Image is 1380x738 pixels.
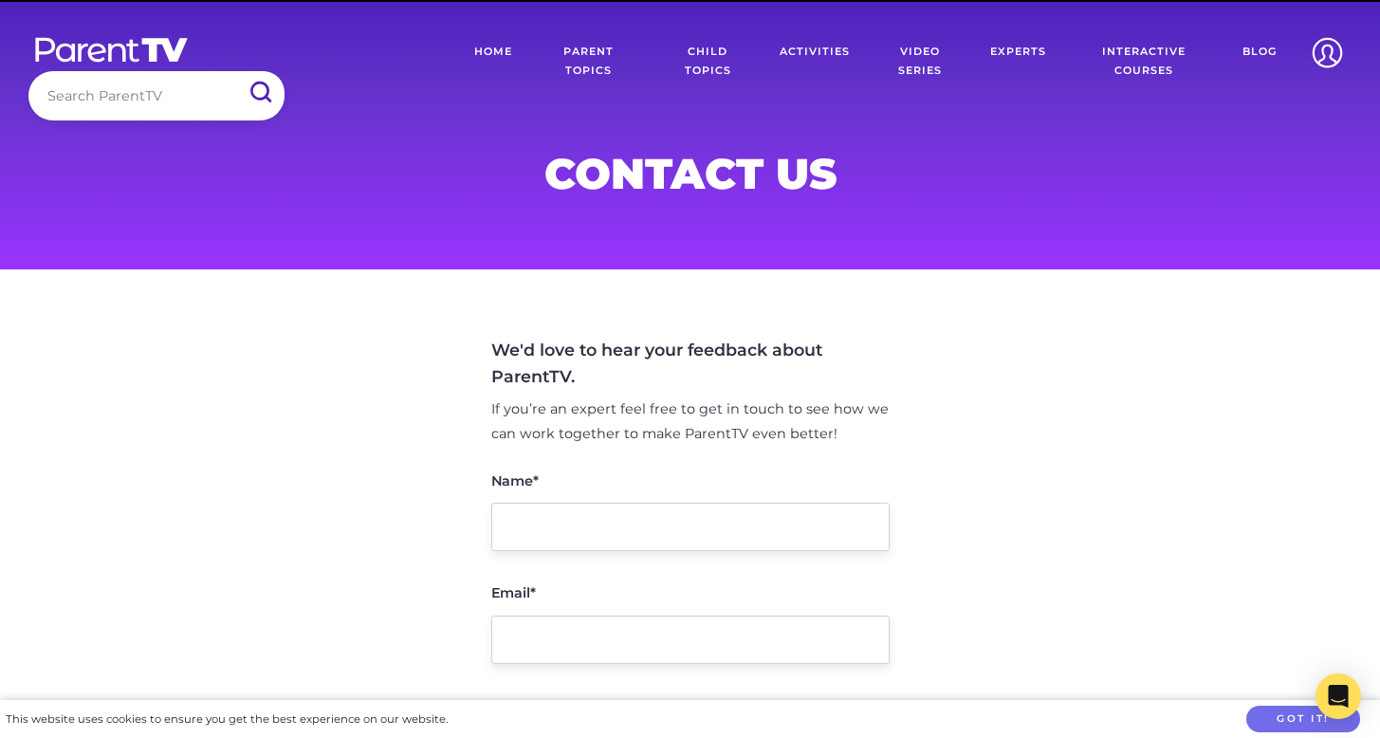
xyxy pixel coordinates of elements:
a: Video Series [864,28,976,95]
a: Experts [976,28,1060,95]
label: Message* [491,699,558,712]
h4: We'd love to hear your feedback about ParentTV. [491,337,890,390]
a: Child Topics [651,28,765,95]
label: Email* [491,586,536,600]
button: Got it! [1246,706,1360,733]
div: This website uses cookies to ensure you get the best experience on our website. [6,710,448,729]
img: Account [1303,28,1352,77]
a: Parent Topics [526,28,651,95]
label: Name* [491,474,539,488]
a: Interactive Courses [1060,28,1228,95]
p: If you’re an expert feel free to get in touch to see how we can work together to make ParentTV ev... [491,397,890,447]
img: parenttv-logo-white.4c85aaf.svg [33,36,190,64]
a: Home [460,28,526,95]
a: Activities [765,28,864,95]
input: Search ParentTV [28,71,285,120]
a: Blog [1228,28,1291,95]
input: Submit [235,71,285,114]
h1: Contact Us [233,155,1148,193]
div: Open Intercom Messenger [1316,673,1361,719]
